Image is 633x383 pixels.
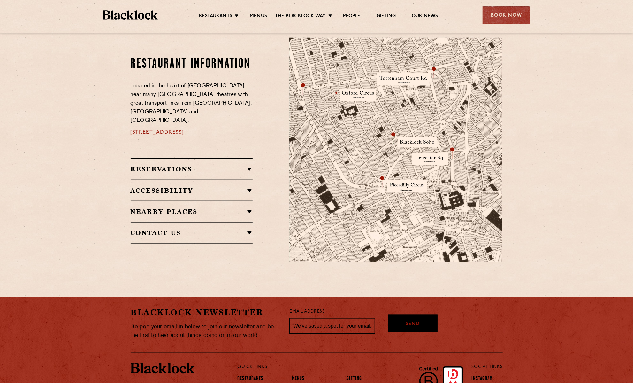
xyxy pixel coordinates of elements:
img: svg%3E [434,203,523,262]
h2: Reservations [131,165,253,173]
a: Our News [412,13,438,20]
img: BL_Textured_Logo-footer-cropped.svg [131,363,194,374]
a: Gifting [347,376,362,383]
a: Instagram [472,376,493,383]
div: Book Now [483,6,530,24]
p: Social Links [472,363,503,371]
label: Email Address [289,308,324,316]
h2: Accessibility [131,187,253,194]
a: Menus [292,376,305,383]
h2: Nearby Places [131,208,253,215]
p: Quick Links [237,363,450,371]
img: BL_Textured_Logo-footer-cropped.svg [103,10,158,20]
h2: Restaurant information [131,56,253,72]
h2: Blacklock Newsletter [131,307,280,318]
a: [STREET_ADDRESS] [131,130,184,135]
p: Do pop your email in below to join our newsletter and be the first to hear about things going on ... [131,323,280,340]
a: Restaurants [199,13,232,20]
span: Send [406,321,420,328]
a: Gifting [377,13,396,20]
a: Menus [250,13,267,20]
input: We’ve saved a spot for your email... [289,318,375,334]
a: People [343,13,361,20]
a: Restaurants [237,376,263,383]
a: The Blacklock Way [275,13,325,20]
p: Located in the heart of [GEOGRAPHIC_DATA] near many [GEOGRAPHIC_DATA] theatres with great transpo... [131,82,253,125]
h2: Contact Us [131,229,253,237]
